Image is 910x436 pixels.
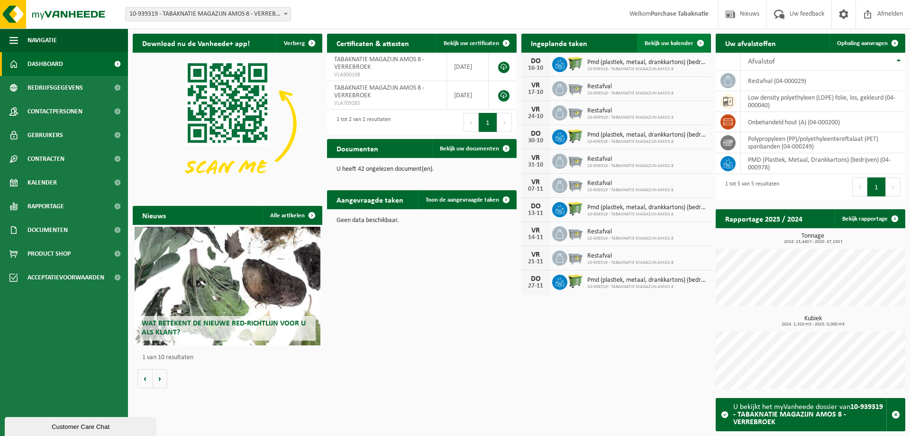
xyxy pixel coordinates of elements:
[526,82,545,89] div: VR
[720,176,779,197] div: 1 tot 5 van 5 resultaten
[479,113,497,132] button: 1
[526,203,545,210] div: DO
[567,225,583,241] img: WB-2500-GAL-GY-01
[126,8,291,21] span: 10-939319 - TABAKNATIE MAGAZIJN AMOS 8 - VERREBROEK
[587,107,673,115] span: Restafval
[645,40,693,46] span: Bekijk uw kalender
[334,100,439,107] span: VLA709285
[587,83,673,91] span: Restafval
[418,190,516,209] a: Toon de aangevraagde taken
[327,190,413,209] h2: Aangevraagde taken
[526,234,545,241] div: 14-11
[651,10,709,18] strong: Purchase Tabaknatie
[587,277,706,284] span: Pmd (plastiek, metaal, drankkartons) (bedrijven)
[27,266,104,289] span: Acceptatievoorwaarden
[526,227,545,234] div: VR
[334,84,424,99] span: TABAKNATIE MAGAZIJN AMOS 8 - VERREBROEK
[567,176,583,193] img: WB-2500-GAL-GY-01
[720,240,905,244] span: 2024: 23,440 t - 2025: 47,150 t
[748,58,775,65] span: Afvalstof
[337,166,507,173] p: U heeft 42 ongelezen document(en).
[5,415,158,436] iframe: chat widget
[733,399,886,431] div: U bekijkt het myVanheede dossier van
[526,186,545,193] div: 07-11
[332,112,391,133] div: 1 tot 2 van 2 resultaten
[526,138,545,144] div: 30-10
[125,7,291,21] span: 10-939319 - TABAKNATIE MAGAZIJN AMOS 8 - VERREBROEK
[587,59,706,66] span: Pmd (plastiek, metaal, drankkartons) (bedrijven)
[526,65,545,72] div: 16-10
[526,113,545,120] div: 24-10
[587,180,673,187] span: Restafval
[436,34,516,53] a: Bekijk uw certificaten
[720,322,905,327] span: 2024: 1,320 m3 - 2025: 0,000 m3
[587,228,673,236] span: Restafval
[587,66,706,72] span: 10-939319 - TABAKNATIE MAGAZIJN AMOS 8
[27,147,64,171] span: Contracten
[27,218,68,242] span: Documenten
[526,57,545,65] div: DO
[587,139,706,145] span: 10-939319 - TABAKNATIE MAGAZIJN AMOS 8
[587,156,673,163] span: Restafval
[587,187,673,193] span: 10-939319 - TABAKNATIE MAGAZIJN AMOS 8
[741,112,905,132] td: onbehandeld hout (A) (04-000200)
[716,34,785,52] h2: Uw afvalstoffen
[27,100,82,123] span: Contactpersonen
[587,260,673,266] span: 10-939319 - TABAKNATIE MAGAZIJN AMOS 8
[521,34,597,52] h2: Ingeplande taken
[526,178,545,186] div: VR
[334,56,424,71] span: TABAKNATIE MAGAZIJN AMOS 8 - VERREBROEK
[587,284,706,290] span: 10-939319 - TABAKNATIE MAGAZIJN AMOS 8
[133,206,175,224] h2: Nieuws
[447,81,489,110] td: [DATE]
[587,204,706,212] span: Pmd (plastiek, metaal, drankkartons) (bedrijven)
[526,130,545,138] div: DO
[567,104,583,120] img: WB-2500-GAL-GY-01
[587,115,673,121] span: 10-939319 - TABAKNATIE MAGAZIJN AMOS 8
[497,113,512,132] button: Next
[587,131,706,139] span: Pmd (plastiek, metaal, drankkartons) (bedrijven)
[829,34,904,53] a: Ophaling aanvragen
[837,40,888,46] span: Ophaling aanvragen
[444,40,499,46] span: Bekijk uw certificaten
[142,354,318,361] p: 1 van 10 resultaten
[27,52,63,76] span: Dashboard
[153,369,167,388] button: Volgende
[432,139,516,158] a: Bekijk uw documenten
[27,195,64,218] span: Rapportage
[142,320,306,336] span: Wat betekent de nieuwe RED-richtlijn voor u als klant?
[327,34,419,52] h2: Certificaten & attesten
[526,106,545,113] div: VR
[276,34,321,53] button: Verberg
[27,171,57,195] span: Kalender
[886,177,901,196] button: Next
[741,91,905,112] td: low density polyethyleen (LDPE) folie, los, gekleurd (04-000040)
[637,34,710,53] a: Bekijk uw kalender
[741,132,905,153] td: polypropyleen (PP)/polyethyleentereftalaat (PET) spanbanden (04-000249)
[27,242,71,266] span: Product Shop
[526,283,545,289] div: 27-11
[526,89,545,96] div: 17-10
[526,251,545,259] div: VR
[567,201,583,217] img: WB-0660-HPE-GN-50
[27,28,57,52] span: Navigatie
[587,212,706,217] span: 10-939319 - TABAKNATIE MAGAZIJN AMOS 8
[137,369,153,388] button: Vorige
[741,153,905,174] td: PMD (Plastiek, Metaal, Drankkartons) (bedrijven) (04-000978)
[27,123,63,147] span: Gebruikers
[733,403,883,426] strong: 10-939319 - TABAKNATIE MAGAZIJN AMOS 8 - VERREBROEK
[133,34,259,52] h2: Download nu de Vanheede+ app!
[284,40,305,46] span: Verberg
[867,177,886,196] button: 1
[587,236,673,241] span: 10-939319 - TABAKNATIE MAGAZIJN AMOS 8
[263,206,321,225] a: Alle artikelen
[27,76,83,100] span: Bedrijfsgegevens
[835,209,904,228] a: Bekijk rapportage
[526,259,545,265] div: 21-11
[587,252,673,260] span: Restafval
[567,249,583,265] img: WB-2500-GAL-GY-01
[464,113,479,132] button: Previous
[567,128,583,144] img: WB-0660-HPE-GN-50
[852,177,867,196] button: Previous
